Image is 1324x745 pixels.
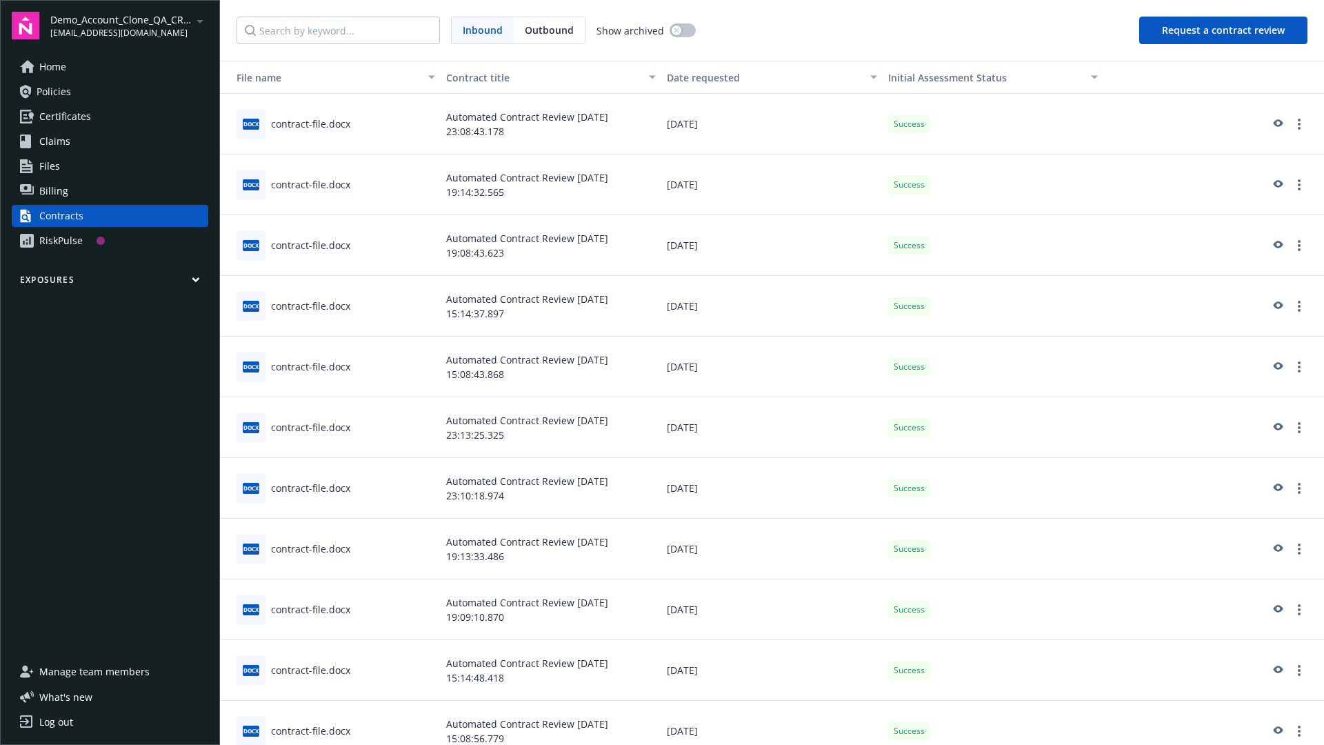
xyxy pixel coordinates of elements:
[39,711,73,733] div: Log out
[525,23,574,37] span: Outbound
[12,274,208,291] button: Exposures
[192,12,208,29] a: arrowDropDown
[37,81,71,103] span: Policies
[271,299,350,313] div: contract-file.docx
[243,483,259,493] span: docx
[661,337,882,397] div: [DATE]
[894,361,925,373] span: Success
[1269,298,1285,315] a: preview
[39,205,83,227] div: Contracts
[463,23,503,37] span: Inbound
[1269,602,1285,618] a: preview
[441,397,661,458] div: Automated Contract Review [DATE] 23:13:25.325
[50,27,192,39] span: [EMAIL_ADDRESS][DOMAIN_NAME]
[894,604,925,616] span: Success
[225,70,420,85] div: File name
[39,661,150,683] span: Manage team members
[441,458,661,519] div: Automated Contract Review [DATE] 23:10:18.974
[271,238,350,252] div: contract-file.docx
[1291,662,1307,679] a: more
[12,81,208,103] a: Policies
[271,359,350,374] div: contract-file.docx
[1269,480,1285,497] a: preview
[441,276,661,337] div: Automated Contract Review [DATE] 15:14:37.897
[661,61,882,94] button: Date requested
[1269,237,1285,254] a: preview
[888,71,1007,84] span: Initial Assessment Status
[1291,359,1307,375] a: more
[271,724,350,738] div: contract-file.docx
[39,106,91,128] span: Certificates
[1291,298,1307,315] a: more
[661,276,882,337] div: [DATE]
[1291,177,1307,193] a: more
[1291,116,1307,132] a: more
[894,179,925,191] span: Success
[243,544,259,554] span: docx
[441,61,661,94] button: Contract title
[441,215,661,276] div: Automated Contract Review [DATE] 19:08:43.623
[243,179,259,190] span: docx
[243,726,259,736] span: docx
[1269,116,1285,132] a: preview
[12,180,208,202] a: Billing
[894,239,925,252] span: Success
[514,17,585,43] span: Outbound
[12,56,208,78] a: Home
[39,155,60,177] span: Files
[12,230,208,252] a: RiskPulse
[243,604,259,615] span: docx
[39,230,83,252] div: RiskPulse
[1269,723,1285,739] a: preview
[271,602,350,617] div: contract-file.docx
[12,155,208,177] a: Files
[441,640,661,701] div: Automated Contract Review [DATE] 15:14:48.418
[441,94,661,155] div: Automated Contract Review [DATE] 23:08:43.178
[441,337,661,397] div: Automated Contract Review [DATE] 15:08:43.868
[441,579,661,640] div: Automated Contract Review [DATE] 19:09:10.870
[661,94,882,155] div: [DATE]
[12,106,208,128] a: Certificates
[596,23,664,38] span: Show archived
[271,663,350,677] div: contract-file.docx
[12,661,208,683] a: Manage team members
[1291,480,1307,497] a: more
[1269,359,1285,375] a: preview
[12,690,114,704] button: What's new
[1269,419,1285,436] a: preview
[661,579,882,640] div: [DATE]
[894,482,925,495] span: Success
[894,725,925,737] span: Success
[243,361,259,372] span: docx
[1291,723,1307,739] a: more
[661,155,882,215] div: [DATE]
[243,422,259,433] span: docx
[1291,237,1307,254] a: more
[243,119,259,129] span: docx
[1291,602,1307,618] a: more
[894,664,925,677] span: Success
[1291,541,1307,557] a: more
[50,12,192,27] span: Demo_Account_Clone_QA_CR_Tests_Prospect
[894,421,925,434] span: Success
[661,397,882,458] div: [DATE]
[667,70,861,85] div: Date requested
[50,12,208,39] button: Demo_Account_Clone_QA_CR_Tests_Prospect[EMAIL_ADDRESS][DOMAIN_NAME]arrowDropDown
[441,519,661,579] div: Automated Contract Review [DATE] 19:13:33.486
[271,117,350,131] div: contract-file.docx
[39,180,68,202] span: Billing
[441,155,661,215] div: Automated Contract Review [DATE] 19:14:32.565
[661,640,882,701] div: [DATE]
[39,130,70,152] span: Claims
[1291,419,1307,436] a: more
[243,665,259,675] span: docx
[661,519,882,579] div: [DATE]
[894,300,925,312] span: Success
[243,240,259,250] span: docx
[271,542,350,556] div: contract-file.docx
[1269,541,1285,557] a: preview
[661,458,882,519] div: [DATE]
[1269,177,1285,193] a: preview
[12,205,208,227] a: Contracts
